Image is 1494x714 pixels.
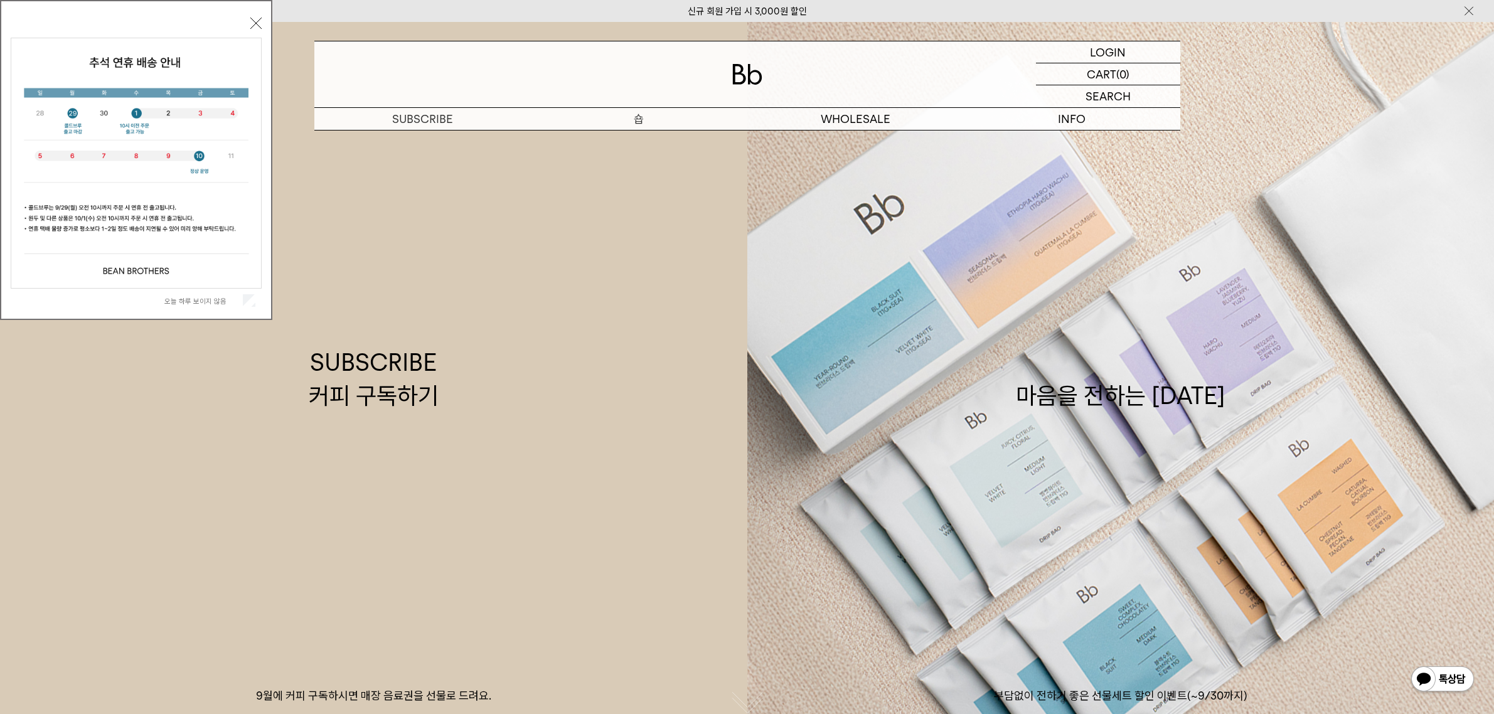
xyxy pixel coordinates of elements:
label: 오늘 하루 보이지 않음 [164,297,240,306]
a: 숍 [531,108,747,130]
img: 5e4d662c6b1424087153c0055ceb1a13_140731.jpg [11,38,261,288]
a: 신규 회원 가입 시 3,000원 할인 [688,6,807,17]
p: SEARCH [1086,85,1131,107]
button: 닫기 [250,18,262,29]
a: CART (0) [1036,63,1180,85]
p: (0) [1116,63,1129,85]
a: SUBSCRIBE [314,108,531,130]
img: 카카오톡 채널 1:1 채팅 버튼 [1410,665,1475,695]
img: 로고 [732,64,762,85]
p: INFO [964,108,1180,130]
div: SUBSCRIBE 커피 구독하기 [309,346,439,412]
p: LOGIN [1090,41,1126,63]
div: 마음을 전하는 [DATE] [1016,346,1225,412]
p: CART [1087,63,1116,85]
p: WHOLESALE [747,108,964,130]
a: LOGIN [1036,41,1180,63]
